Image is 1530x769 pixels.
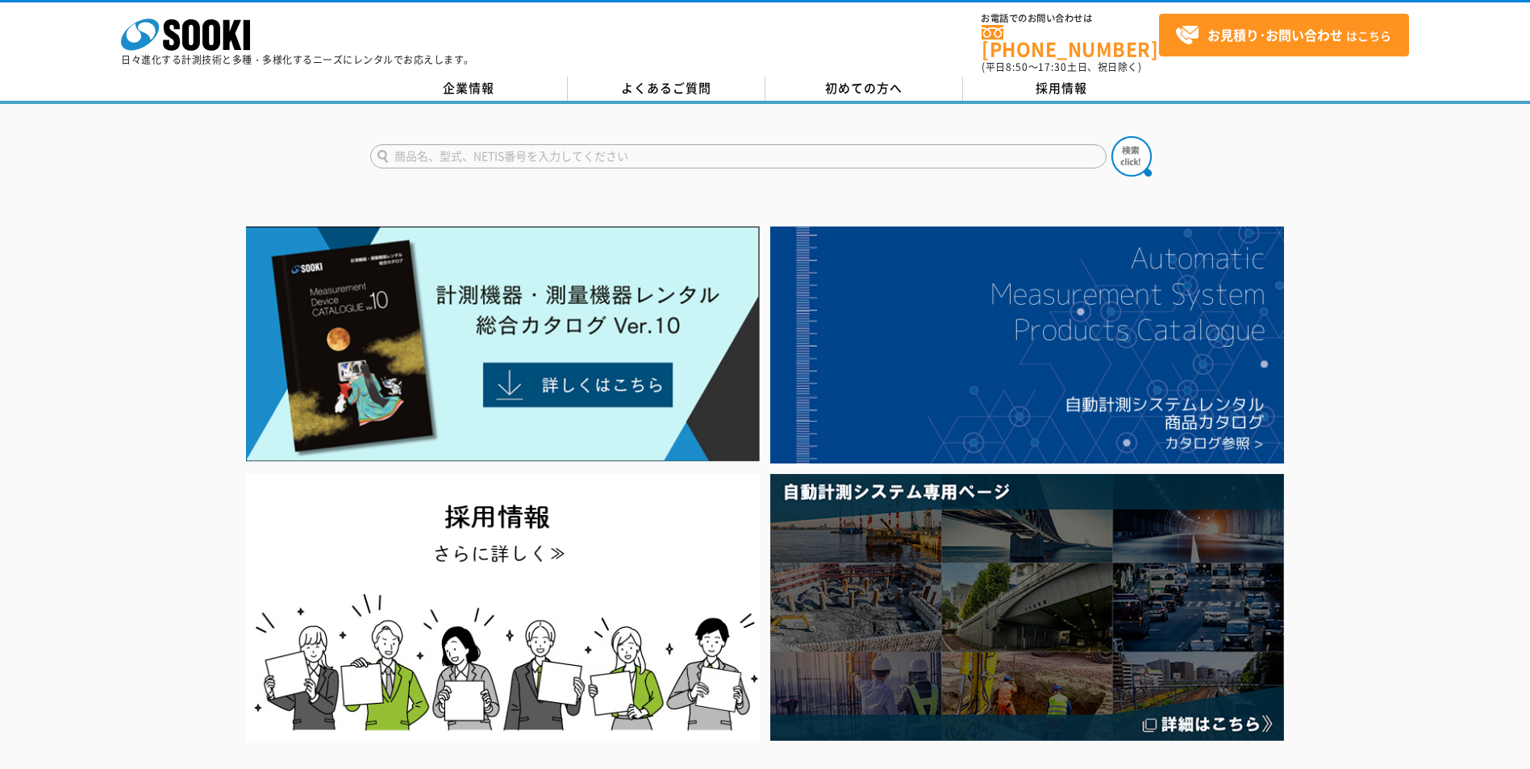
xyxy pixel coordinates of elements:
input: 商品名、型式、NETIS番号を入力してください [370,144,1107,168]
img: Catalog Ver10 [246,227,760,462]
span: 初めての方へ [825,79,903,97]
a: 採用情報 [963,77,1161,101]
a: [PHONE_NUMBER] [982,25,1159,58]
a: 初めての方へ [765,77,963,101]
span: 17:30 [1038,60,1067,74]
img: 自動計測システムカタログ [770,227,1284,463]
a: お見積り･お問い合わせはこちら [1159,14,1409,56]
img: 自動計測システム専用ページ [770,474,1284,741]
img: SOOKI recruit [246,474,760,741]
p: 日々進化する計測技術と多種・多様化するニーズにレンタルでお応えします。 [121,55,474,64]
span: (平日 ～ 土日、祝日除く) [982,60,1141,74]
a: 企業情報 [370,77,568,101]
strong: お見積り･お問い合わせ [1207,25,1343,44]
a: よくあるご質問 [568,77,765,101]
span: 8:50 [1006,60,1028,74]
span: はこちら [1175,23,1391,48]
img: btn_search.png [1111,136,1152,177]
span: お電話でのお問い合わせは [982,14,1159,23]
